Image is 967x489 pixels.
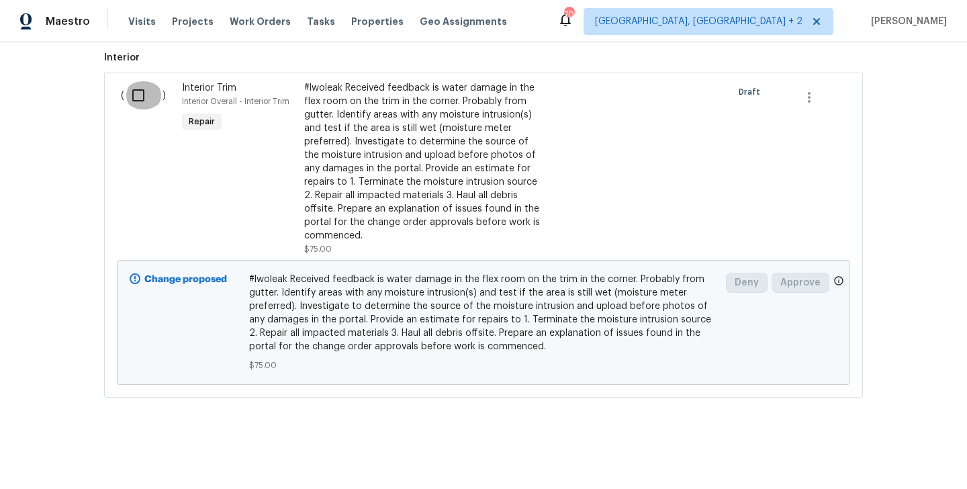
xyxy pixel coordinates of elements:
[117,77,178,260] div: ( )
[351,15,404,28] span: Properties
[249,359,719,372] span: $75.00
[739,85,766,99] span: Draft
[128,15,156,28] span: Visits
[304,245,332,253] span: $75.00
[46,15,90,28] span: Maestro
[183,115,220,128] span: Repair
[833,275,844,290] span: Only a market manager or an area construction manager can approve
[304,81,541,242] div: #lwoleak Received feedback is water damage in the flex room on the trim in the corner. Probably f...
[172,15,214,28] span: Projects
[772,273,829,293] button: Approve
[726,273,768,293] button: Deny
[595,15,802,28] span: [GEOGRAPHIC_DATA], [GEOGRAPHIC_DATA] + 2
[420,15,507,28] span: Geo Assignments
[182,83,236,93] span: Interior Trim
[182,97,289,105] span: Interior Overall - Interior Trim
[104,51,863,64] span: Interior
[144,275,227,284] b: Change proposed
[230,15,291,28] span: Work Orders
[564,8,573,21] div: 70
[249,273,719,353] span: #lwoleak Received feedback is water damage in the flex room on the trim in the corner. Probably f...
[307,17,335,26] span: Tasks
[866,15,947,28] span: [PERSON_NAME]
